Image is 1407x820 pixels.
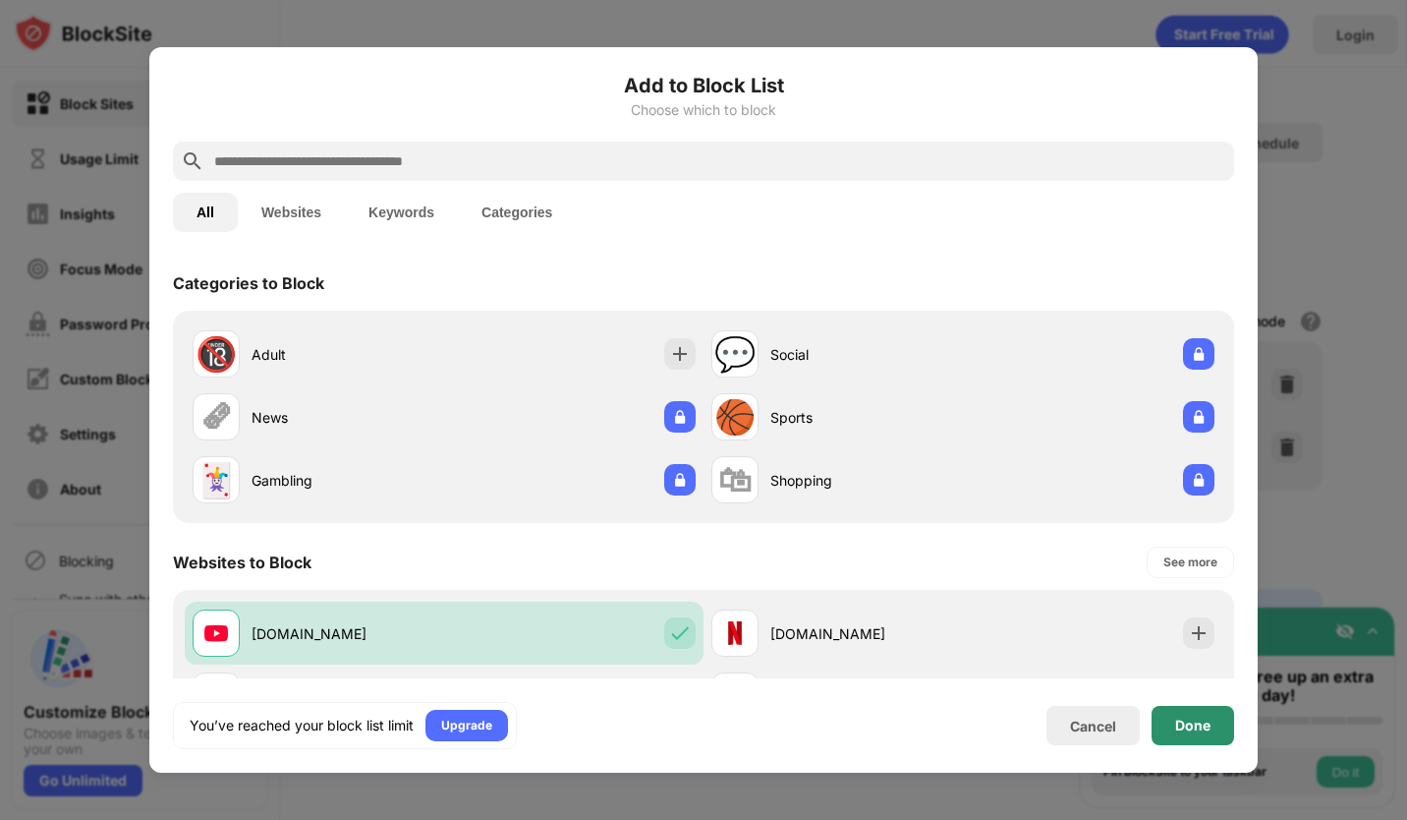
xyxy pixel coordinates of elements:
[173,102,1234,118] div: Choose which to block
[441,716,492,735] div: Upgrade
[770,623,963,644] div: [DOMAIN_NAME]
[252,470,444,491] div: Gambling
[770,407,963,428] div: Sports
[1163,553,1217,572] div: See more
[199,397,233,438] div: 🗞
[252,623,444,644] div: [DOMAIN_NAME]
[252,407,444,428] div: News
[173,193,238,232] button: All
[770,470,963,491] div: Shopping
[196,460,237,500] div: 🃏
[190,716,414,735] div: You’ve reached your block list limit
[173,273,324,293] div: Categories to Block
[238,193,345,232] button: Websites
[714,397,756,438] div: 🏀
[181,149,204,173] img: search.svg
[718,460,752,500] div: 🛍
[173,553,311,572] div: Websites to Block
[345,193,458,232] button: Keywords
[723,621,747,645] img: favicons
[196,334,237,375] div: 🔞
[1070,718,1116,734] div: Cancel
[173,71,1234,100] h6: Add to Block List
[770,344,963,365] div: Social
[458,193,576,232] button: Categories
[714,334,756,375] div: 💬
[1175,718,1210,733] div: Done
[252,344,444,365] div: Adult
[204,621,228,645] img: favicons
